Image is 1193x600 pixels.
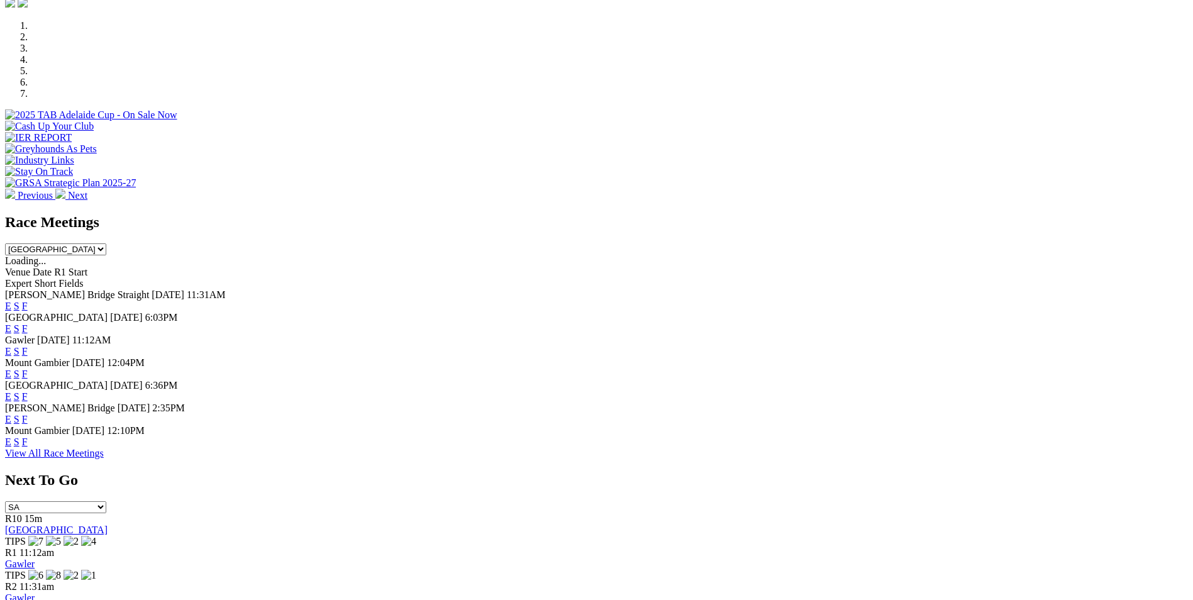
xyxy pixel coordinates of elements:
[5,558,35,569] a: Gawler
[33,267,52,277] span: Date
[58,278,83,289] span: Fields
[5,166,73,177] img: Stay On Track
[28,536,43,547] img: 7
[145,380,178,391] span: 6:36PM
[35,278,57,289] span: Short
[110,380,143,391] span: [DATE]
[37,335,70,345] span: [DATE]
[187,289,226,300] span: 11:31AM
[72,335,111,345] span: 11:12AM
[5,278,32,289] span: Expert
[22,323,28,334] a: F
[14,346,19,357] a: S
[46,536,61,547] img: 5
[145,312,178,323] span: 6:03PM
[46,570,61,581] img: 8
[5,369,11,379] a: E
[22,391,28,402] a: F
[5,380,108,391] span: [GEOGRAPHIC_DATA]
[5,581,17,592] span: R2
[5,570,26,581] span: TIPS
[5,391,11,402] a: E
[5,357,70,368] span: Mount Gambier
[5,301,11,311] a: E
[5,403,115,413] span: [PERSON_NAME] Bridge
[107,357,145,368] span: 12:04PM
[72,425,105,436] span: [DATE]
[152,289,184,300] span: [DATE]
[5,132,72,143] img: IER REPORT
[55,190,87,201] a: Next
[25,513,42,524] span: 15m
[5,214,1188,231] h2: Race Meetings
[110,312,143,323] span: [DATE]
[14,323,19,334] a: S
[107,425,145,436] span: 12:10PM
[22,346,28,357] a: F
[5,189,15,199] img: chevron-left-pager-white.svg
[55,189,65,199] img: chevron-right-pager-white.svg
[19,547,54,558] span: 11:12am
[5,312,108,323] span: [GEOGRAPHIC_DATA]
[5,425,70,436] span: Mount Gambier
[14,301,19,311] a: S
[19,581,54,592] span: 11:31am
[5,190,55,201] a: Previous
[118,403,150,413] span: [DATE]
[5,414,11,425] a: E
[81,570,96,581] img: 1
[28,570,43,581] img: 6
[5,525,108,535] a: [GEOGRAPHIC_DATA]
[5,267,30,277] span: Venue
[5,472,1188,489] h2: Next To Go
[5,143,97,155] img: Greyhounds As Pets
[5,289,149,300] span: [PERSON_NAME] Bridge Straight
[5,335,35,345] span: Gawler
[68,190,87,201] span: Next
[5,513,22,524] span: R10
[5,323,11,334] a: E
[22,369,28,379] a: F
[81,536,96,547] img: 4
[64,536,79,547] img: 2
[22,414,28,425] a: F
[5,448,104,458] a: View All Race Meetings
[14,414,19,425] a: S
[72,357,105,368] span: [DATE]
[5,536,26,547] span: TIPS
[14,436,19,447] a: S
[5,436,11,447] a: E
[5,547,17,558] span: R1
[14,369,19,379] a: S
[22,301,28,311] a: F
[5,255,46,266] span: Loading...
[64,570,79,581] img: 2
[5,177,136,189] img: GRSA Strategic Plan 2025-27
[5,109,177,121] img: 2025 TAB Adelaide Cup - On Sale Now
[5,346,11,357] a: E
[152,403,185,413] span: 2:35PM
[22,436,28,447] a: F
[14,391,19,402] a: S
[54,267,87,277] span: R1 Start
[5,121,94,132] img: Cash Up Your Club
[18,190,53,201] span: Previous
[5,155,74,166] img: Industry Links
